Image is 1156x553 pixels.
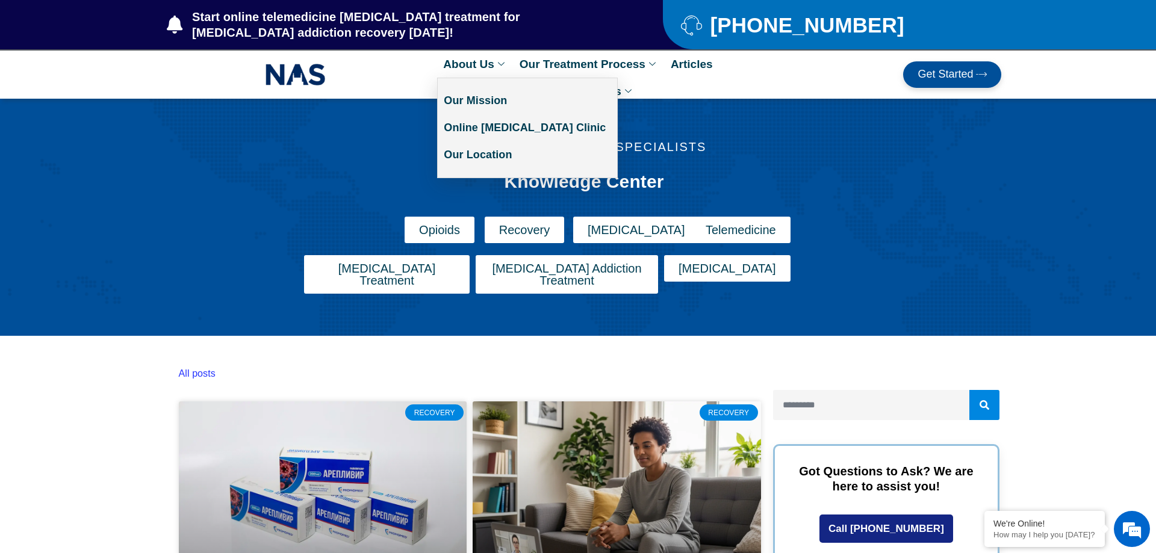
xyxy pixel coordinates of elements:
p: national addiction specialists [251,141,917,153]
span: Recovery [499,224,550,236]
span: [PHONE_NUMBER] [707,17,904,32]
span: Get Started [918,69,973,81]
a: Opioids [405,217,474,243]
a: Get Started [903,61,1001,88]
a: All posts [179,368,216,378]
a: Our Mission [438,87,617,114]
a: [PHONE_NUMBER] [681,14,972,36]
a: Telemedicine [691,217,791,243]
div: Navigation go back [13,62,31,80]
div: Minimize live chat window [197,6,226,35]
a: Recovery [485,217,564,243]
a: [MEDICAL_DATA] [664,255,791,282]
h1: Knowledge Center [281,171,887,193]
span: [MEDICAL_DATA] [588,224,685,236]
a: Articles [665,51,719,78]
p: How may I help you today? [993,530,1096,539]
span: Opioids [419,224,460,236]
span: Call [PHONE_NUMBER] [828,524,944,534]
div: Recovery [700,404,758,420]
div: We're Online! [993,519,1096,528]
div: Chat with us now [81,63,220,79]
span: [MEDICAL_DATA] Treatment [319,262,455,286]
div: Recovery [405,404,464,420]
a: Our Location [438,141,617,168]
button: Search [969,390,999,420]
a: Start online telemedicine [MEDICAL_DATA] treatment for [MEDICAL_DATA] addiction recovery [DATE]! [167,9,615,40]
span: We're online! [70,152,166,273]
a: [MEDICAL_DATA] Addiction Treatment [476,255,658,294]
a: [MEDICAL_DATA] [573,217,700,243]
span: Telemedicine [706,224,776,236]
a: Online [MEDICAL_DATA] Clinic [438,114,617,141]
a: About Us [437,51,513,78]
span: [MEDICAL_DATA] Addiction Treatment [490,262,644,286]
a: [MEDICAL_DATA] Treatment [304,255,470,294]
a: Our Treatment Process [514,51,665,78]
p: Got Questions to Ask? We are here to assist you! [793,464,980,494]
textarea: Type your message and hit 'Enter' [6,329,229,371]
span: Start online telemedicine [MEDICAL_DATA] treatment for [MEDICAL_DATA] addiction recovery [DATE]! [189,9,615,40]
span: [MEDICAL_DATA] [679,262,776,274]
a: Call [PHONE_NUMBER] [819,514,953,543]
img: NAS_email_signature-removebg-preview.png [266,61,326,88]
